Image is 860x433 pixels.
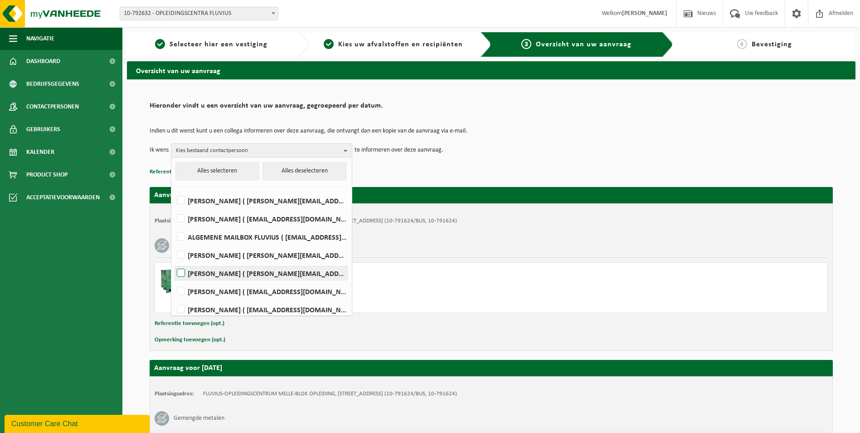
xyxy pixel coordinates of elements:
span: Dashboard [26,50,60,73]
strong: Plaatsingsadres: [155,218,194,224]
strong: Aanvraag voor [DATE] [154,364,222,372]
p: Ik wens [150,143,169,157]
label: [PERSON_NAME] ( [PERSON_NAME][EMAIL_ADDRESS][DOMAIN_NAME] ) [175,266,347,280]
span: 3 [521,39,531,49]
span: Bedrijfsgegevens [26,73,79,95]
span: Acceptatievoorwaarden [26,186,100,209]
strong: [PERSON_NAME] [622,10,667,17]
div: Aantal ophalen : 1 [196,294,528,301]
span: 1 [155,39,165,49]
span: Kies bestaand contactpersoon [176,144,340,157]
button: Kies bestaand contactpersoon [171,143,352,157]
label: [PERSON_NAME] ( [PERSON_NAME][EMAIL_ADDRESS][DOMAIN_NAME] ) [175,194,347,207]
label: [PERSON_NAME] ( [EMAIL_ADDRESS][DOMAIN_NAME] ) [175,212,347,226]
p: te informeren over deze aanvraag. [355,143,443,157]
h3: Gemengde metalen [174,411,224,426]
span: Selecteer hier een vestiging [170,41,267,48]
span: Contactpersonen [26,95,79,118]
p: Indien u dit wenst kunt u een collega informeren over deze aanvraag, die ontvangt dan een kopie v... [150,128,833,134]
span: Bevestiging [752,41,792,48]
strong: Aanvraag voor [DATE] [154,192,222,199]
label: [PERSON_NAME] ( [EMAIL_ADDRESS][DOMAIN_NAME] ) [175,285,347,298]
a: 2Kies uw afvalstoffen en recipiënten [314,39,473,50]
button: Referentie toevoegen (opt.) [150,166,219,178]
span: Navigatie [26,27,54,50]
label: [PERSON_NAME] ( [PERSON_NAME][EMAIL_ADDRESS][DOMAIN_NAME] ) [175,248,347,262]
div: Aantal leveren: 1 [196,301,528,308]
img: PB-HB-1400-HPE-GN-01.png [160,267,187,295]
a: 1Selecteer hier een vestiging [131,39,291,50]
span: Product Shop [26,163,68,186]
span: Overzicht van uw aanvraag [536,41,632,48]
h2: Hieronder vindt u een overzicht van uw aanvraag, gegroepeerd per datum. [150,102,833,114]
span: Gebruikers [26,118,60,141]
span: Kalender [26,141,54,163]
span: Kies uw afvalstoffen en recipiënten [338,41,463,48]
iframe: chat widget [5,413,151,433]
div: Ophalen en plaatsen lege [196,282,528,289]
button: Alles selecteren [175,162,259,180]
td: FLUVIUS-OPLEIDINGSCENTRUM MELLE-BLOK OPLEIDING, [STREET_ADDRESS] (10-791624/BUS, 10-791624) [203,390,457,398]
label: ALGEMENE MAILBOX FLUVIUS ( [EMAIL_ADDRESS][DOMAIN_NAME] ) [175,230,347,244]
span: 4 [737,39,747,49]
h2: Overzicht van uw aanvraag [127,61,855,79]
button: Referentie toevoegen (opt.) [155,318,224,330]
span: 2 [324,39,334,49]
span: 10-792632 - OPLEIDINGSCENTRA FLUVIUS [120,7,278,20]
label: [PERSON_NAME] ( [EMAIL_ADDRESS][DOMAIN_NAME] ) [175,303,347,316]
button: Alles deselecteren [262,162,346,180]
strong: Plaatsingsadres: [155,391,194,397]
button: Opmerking toevoegen (opt.) [155,334,225,346]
